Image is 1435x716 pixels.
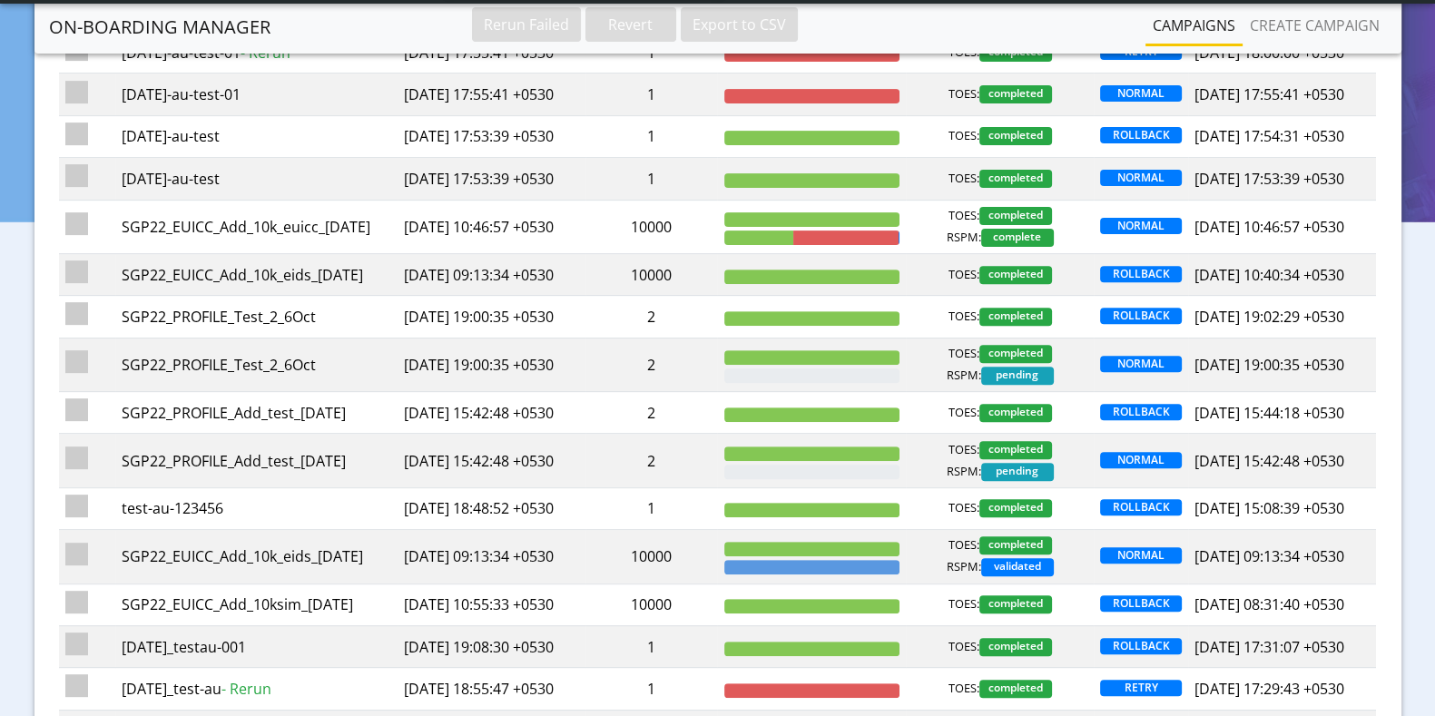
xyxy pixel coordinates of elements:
[1100,127,1181,143] span: ROLLBACK
[948,85,979,103] span: TOES:
[398,625,585,667] td: [DATE] 19:08:30 +0530
[122,83,391,105] div: [DATE]-au-test-01
[1194,307,1344,327] span: [DATE] 19:02:29 +0530
[122,450,391,472] div: SGP22_PROFILE_Add_test_[DATE]
[948,308,979,326] span: TOES:
[948,595,979,613] span: TOES:
[241,43,290,63] span: - Rerun
[398,487,585,529] td: [DATE] 18:48:52 +0530
[1194,265,1344,285] span: [DATE] 10:40:34 +0530
[948,404,979,422] span: TOES:
[1194,355,1344,375] span: [DATE] 19:00:35 +0530
[398,200,585,253] td: [DATE] 10:46:57 +0530
[1194,403,1344,423] span: [DATE] 15:44:18 +0530
[981,367,1054,385] span: pending
[398,392,585,434] td: [DATE] 15:42:48 +0530
[979,207,1052,225] span: completed
[1100,218,1181,234] span: NORMAL
[948,170,979,188] span: TOES:
[681,7,798,42] button: Export to CSV
[979,308,1052,326] span: completed
[122,354,391,376] div: SGP22_PROFILE_Test_2_6Oct
[979,345,1052,363] span: completed
[585,253,717,295] td: 10000
[948,499,979,517] span: TOES:
[122,216,391,238] div: SGP22_EUICC_Add_10k_euicc_[DATE]
[585,7,676,42] button: Revert
[398,338,585,391] td: [DATE] 19:00:35 +0530
[1194,546,1344,566] span: [DATE] 09:13:34 +0530
[948,638,979,656] span: TOES:
[1100,170,1181,186] span: NORMAL
[122,545,391,567] div: SGP22_EUICC_Add_10k_eids_[DATE]
[1100,85,1181,102] span: NORMAL
[979,404,1052,422] span: completed
[1100,680,1181,696] span: RETRY
[1100,547,1181,564] span: NORMAL
[1100,452,1181,468] span: NORMAL
[947,463,981,481] span: RSPM:
[1194,169,1344,189] span: [DATE] 17:53:39 +0530
[122,402,391,424] div: SGP22_PROFILE_Add_test_[DATE]
[948,680,979,698] span: TOES:
[979,266,1052,284] span: completed
[398,296,585,338] td: [DATE] 19:00:35 +0530
[221,679,271,699] span: - Rerun
[1194,451,1344,471] span: [DATE] 15:42:48 +0530
[398,584,585,625] td: [DATE] 10:55:33 +0530
[398,115,585,157] td: [DATE] 17:53:39 +0530
[585,200,717,253] td: 10000
[1194,126,1344,146] span: [DATE] 17:54:31 +0530
[122,678,391,700] div: [DATE]_test-au
[979,680,1052,698] span: completed
[979,441,1052,459] span: completed
[979,127,1052,145] span: completed
[1243,7,1387,44] a: Create campaign
[585,584,717,625] td: 10000
[49,9,270,45] a: On-Boarding Manager
[1100,499,1181,515] span: ROLLBACK
[979,499,1052,517] span: completed
[585,392,717,434] td: 2
[398,158,585,200] td: [DATE] 17:53:39 +0530
[1145,7,1243,44] a: Campaigns
[585,115,717,157] td: 1
[979,536,1052,554] span: completed
[398,434,585,487] td: [DATE] 15:42:48 +0530
[948,441,979,459] span: TOES:
[948,266,979,284] span: TOES:
[981,463,1054,481] span: pending
[947,558,981,576] span: RSPM:
[948,207,979,225] span: TOES:
[585,530,717,584] td: 10000
[1194,637,1344,657] span: [DATE] 17:31:07 +0530
[122,636,391,658] div: [DATE]_testau-001
[122,497,391,519] div: test-au-123456
[948,536,979,554] span: TOES:
[979,638,1052,656] span: completed
[979,595,1052,613] span: completed
[981,558,1054,576] span: validated
[585,338,717,391] td: 2
[947,367,981,385] span: RSPM:
[1194,498,1344,518] span: [DATE] 15:08:39 +0530
[1100,356,1181,372] span: NORMAL
[979,85,1052,103] span: completed
[948,345,979,363] span: TOES:
[122,168,391,190] div: [DATE]-au-test
[585,296,717,338] td: 2
[981,229,1054,247] span: complete
[585,668,717,710] td: 1
[585,434,717,487] td: 2
[398,530,585,584] td: [DATE] 09:13:34 +0530
[122,593,391,615] div: SGP22_EUICC_Add_10ksim_[DATE]
[1100,266,1181,282] span: ROLLBACK
[1100,595,1181,612] span: ROLLBACK
[585,487,717,529] td: 1
[398,253,585,295] td: [DATE] 09:13:34 +0530
[1194,43,1344,63] span: [DATE] 18:00:00 +0530
[585,74,717,115] td: 1
[1100,308,1181,324] span: ROLLBACK
[979,170,1052,188] span: completed
[1100,404,1181,420] span: ROLLBACK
